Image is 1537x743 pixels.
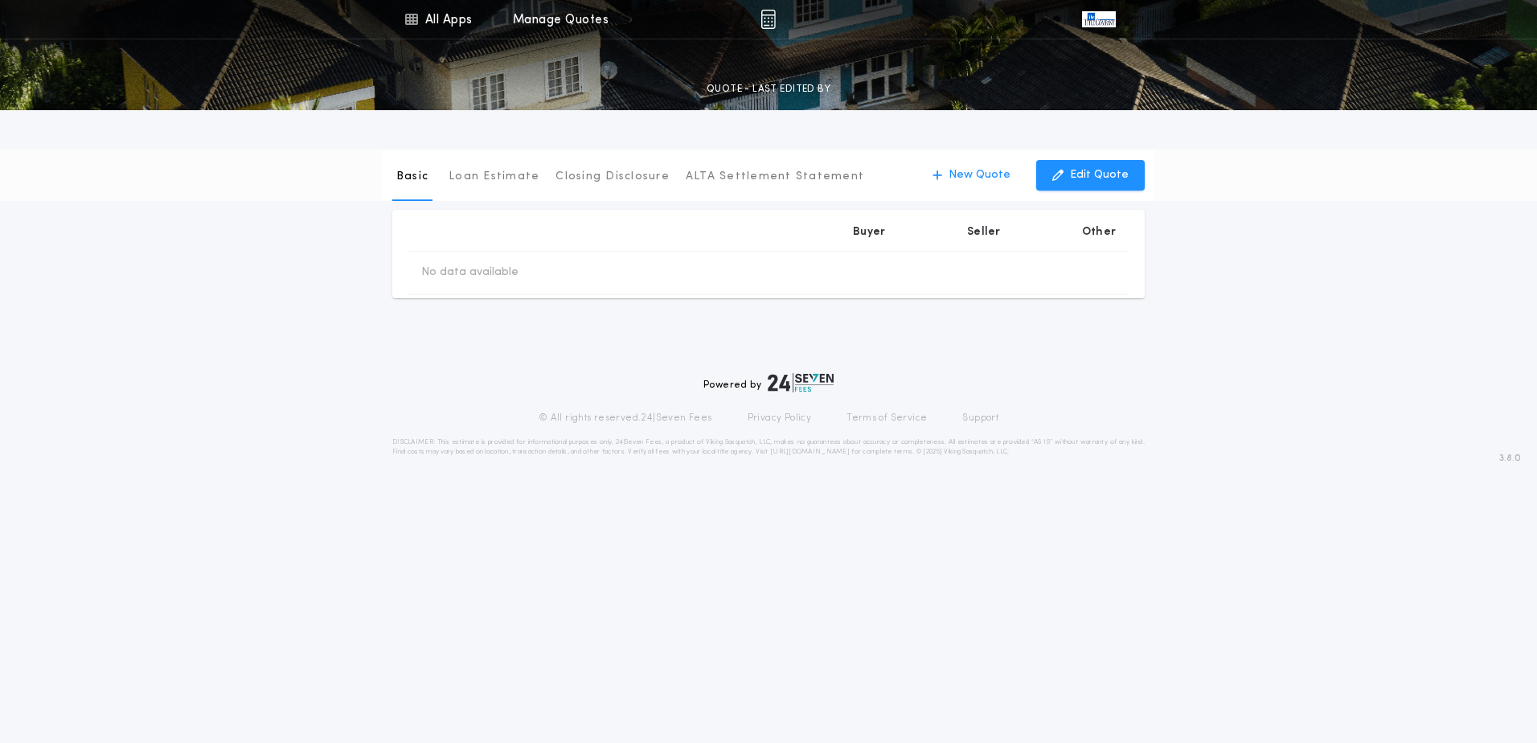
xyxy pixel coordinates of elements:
img: logo [768,373,834,392]
img: vs-icon [1082,11,1116,27]
a: Terms of Service [846,412,927,425]
p: Loan Estimate [449,169,539,185]
p: New Quote [949,167,1010,183]
p: © All rights reserved. 24|Seven Fees [539,412,712,425]
div: Powered by [703,373,834,392]
button: Edit Quote [1036,160,1145,191]
button: New Quote [916,160,1027,191]
p: Edit Quote [1070,167,1129,183]
img: img [760,10,776,29]
span: 3.8.0 [1499,451,1521,466]
a: Support [962,412,998,425]
p: Seller [967,224,1001,240]
td: No data available [408,252,531,294]
a: Privacy Policy [748,412,812,425]
p: Buyer [853,224,885,240]
p: DISCLAIMER: This estimate is provided for informational purposes only. 24|Seven Fees, a product o... [392,437,1145,457]
p: Basic [396,169,428,185]
p: Other [1082,224,1116,240]
a: [URL][DOMAIN_NAME] [770,449,850,455]
p: QUOTE - LAST EDITED BY [707,81,830,97]
p: Closing Disclosure [555,169,670,185]
p: ALTA Settlement Statement [686,169,864,185]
